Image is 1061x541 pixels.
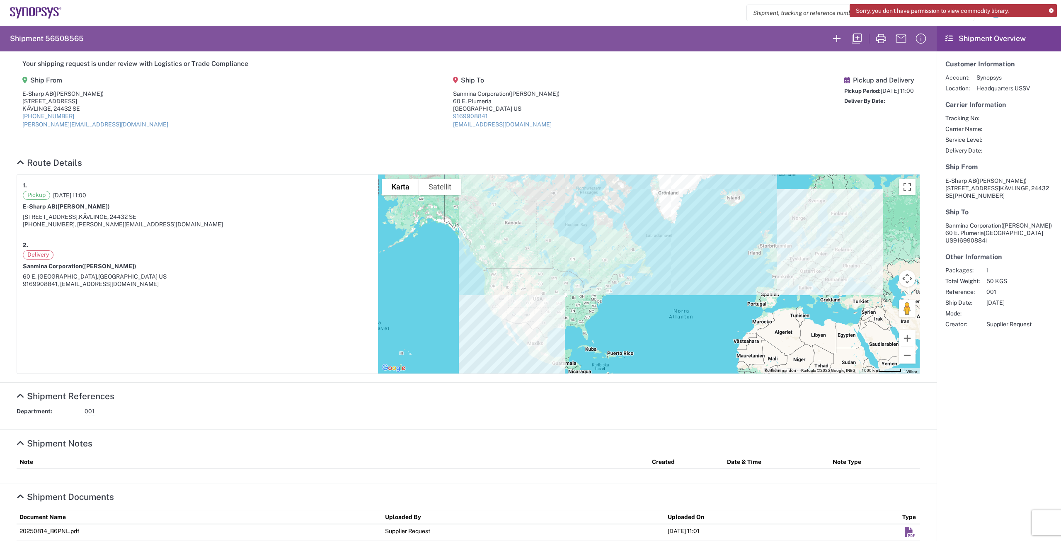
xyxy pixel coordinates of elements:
[945,310,980,317] span: Mode:
[98,273,167,280] span: [GEOGRAPHIC_DATA] US
[899,179,916,195] button: Aktivera och inaktivera helskärmsvy
[986,267,1032,274] span: 1
[22,121,168,128] a: [PERSON_NAME][EMAIL_ADDRESS][DOMAIN_NAME]
[945,177,976,184] span: E-Sharp AB
[765,368,796,374] button: Kortkommandon
[937,26,1061,51] header: Shipment Overview
[419,179,461,195] button: Visa satellitbilder
[899,300,916,317] button: Dra Pegman till kartan för att öppna Street View
[945,60,1052,68] h5: Customer Information
[23,213,79,220] span: [STREET_ADDRESS],
[945,208,1052,216] h5: Ship To
[509,90,560,97] span: ([PERSON_NAME])
[380,363,407,374] a: Öppna detta område i Google Maps (i ett nytt fönster)
[453,97,560,105] div: 60 E. Plumeria
[17,158,82,168] a: Hide Details
[945,267,980,274] span: Packages:
[844,98,885,104] span: Deliver By Date:
[844,88,881,94] span: Pickup Period:
[17,455,920,469] table: Shipment Notes
[382,510,665,524] th: Uploaded By
[830,455,920,469] th: Note Type
[953,237,988,244] span: 9169908841
[724,455,830,469] th: Date & Time
[22,76,168,84] h5: Ship From
[986,320,1032,328] span: Supplier Request
[945,114,982,122] span: Tracking No:
[380,363,407,374] img: Google
[22,97,168,105] div: [STREET_ADDRESS]
[17,438,92,449] a: Hide Details
[945,185,1000,192] span: [STREET_ADDRESS]
[665,510,899,524] th: Uploaded On
[976,85,1030,92] span: Headquarters USSV
[945,85,970,92] span: Location:
[23,180,27,191] strong: 1.
[17,524,382,541] td: 20250814_B6PNL.pdf
[23,250,53,260] span: Delivery
[23,273,98,280] span: 60 E. [GEOGRAPHIC_DATA],
[10,34,84,44] h2: Shipment 56508565
[945,177,1052,199] address: KÄVLINGE, 24432 SE
[23,203,110,210] strong: E-Sharp AB
[945,299,980,306] span: Ship Date:
[844,76,914,84] h5: Pickup and Delivery
[945,125,982,133] span: Carrier Name:
[382,524,665,541] td: Supplier Request
[82,263,136,269] span: ([PERSON_NAME])
[453,113,488,119] a: 9169908841
[382,179,419,195] button: Visa gatukarta
[945,222,1052,236] span: Sanmina Corporation 60 E. Plumeria
[1001,222,1052,229] span: ([PERSON_NAME])
[649,455,724,469] th: Created
[23,280,372,288] div: 9169908841, [EMAIL_ADDRESS][DOMAIN_NAME]
[899,510,920,524] th: Type
[945,222,1052,244] address: [GEOGRAPHIC_DATA] US
[899,347,916,364] button: Zooma ut
[23,221,372,228] div: [PHONE_NUMBER], [PERSON_NAME][EMAIL_ADDRESS][DOMAIN_NAME]
[453,76,560,84] h5: Ship To
[859,368,904,374] button: Kartskala: 1000 km per 52 pixlar
[899,330,916,347] button: Zooma in
[453,105,560,112] div: [GEOGRAPHIC_DATA] US
[945,163,1052,171] h5: Ship From
[856,7,1009,15] span: Sorry, you don't have permission to view commodity library.
[53,192,86,199] span: [DATE] 11:00
[945,320,980,328] span: Creator:
[17,408,79,415] strong: Department:
[79,213,136,220] span: KÄVLINGE, 24432 SE
[945,101,1052,109] h5: Carrier Information
[665,524,899,541] td: [DATE] 11:01
[22,90,168,97] div: E-Sharp AB
[986,299,1032,306] span: [DATE]
[976,74,1030,81] span: Synopsys
[801,368,857,373] span: Kartdata ©2025 Google, INEGI
[862,368,878,373] span: 1000 km
[881,87,914,94] span: [DATE] 11:00
[56,203,110,210] span: ([PERSON_NAME])
[906,369,917,374] a: Villkor
[945,136,982,143] span: Service Level:
[945,74,970,81] span: Account:
[53,90,104,97] span: ([PERSON_NAME])
[17,391,114,401] a: Hide Details
[85,408,94,415] span: 001
[22,113,74,119] a: [PHONE_NUMBER]
[986,288,1032,296] span: 001
[22,60,914,68] h5: Your shipping request is under review with Logistics or Trade Compliance
[976,177,1027,184] span: ([PERSON_NAME])
[945,277,980,285] span: Total Weight:
[23,263,136,269] strong: Sanmina Corporation
[945,288,980,296] span: Reference:
[953,192,1005,199] span: [PHONE_NUMBER]
[23,240,28,250] strong: 2.
[747,5,962,21] input: Shipment, tracking or reference number
[945,253,1052,261] h5: Other Information
[905,527,915,538] em: Download
[899,270,916,287] button: Kamerakontroller för kartor
[945,147,982,154] span: Delivery Date:
[453,90,560,97] div: Sanmina Corporation
[17,492,114,502] a: Hide Details
[17,455,649,469] th: Note
[17,510,382,524] th: Document Name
